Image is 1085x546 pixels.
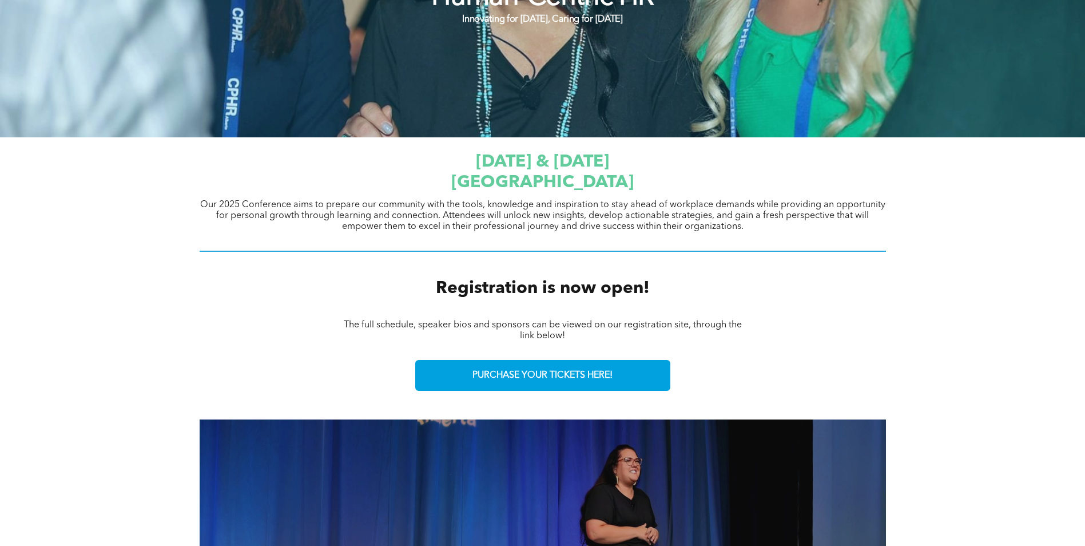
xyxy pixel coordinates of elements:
[436,280,650,297] span: Registration is now open!
[472,370,613,381] span: PURCHASE YOUR TICKETS HERE!
[462,15,622,24] strong: Innovating for [DATE], Caring for [DATE]
[200,200,885,231] span: Our 2025 Conference aims to prepare our community with the tools, knowledge and inspiration to st...
[451,174,634,191] span: [GEOGRAPHIC_DATA]
[344,321,742,341] span: The full schedule, speaker bios and sponsors can be viewed on our registration site, through the ...
[415,360,670,391] a: PURCHASE YOUR TICKETS HERE!
[476,153,609,171] span: [DATE] & [DATE]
